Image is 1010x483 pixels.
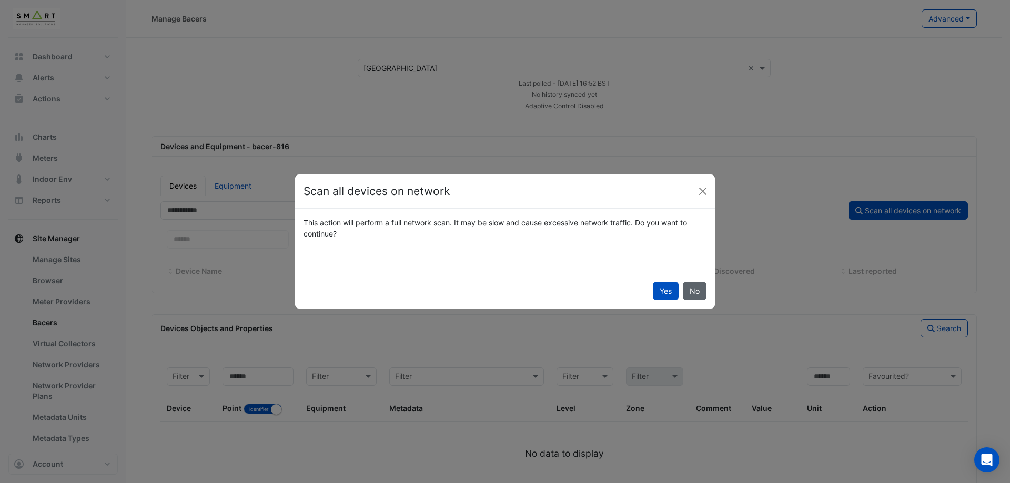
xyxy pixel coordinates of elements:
[297,217,713,239] div: This action will perform a full network scan. It may be slow and cause excessive network traffic....
[974,447,999,472] div: Open Intercom Messenger
[695,183,711,199] button: Close
[653,282,679,300] button: Yes
[304,183,450,200] h4: Scan all devices on network
[683,282,706,300] button: No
